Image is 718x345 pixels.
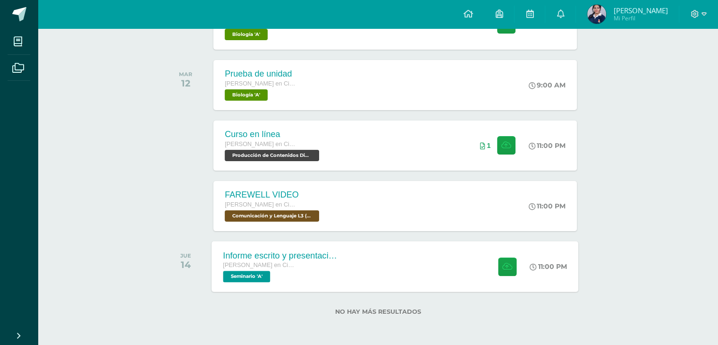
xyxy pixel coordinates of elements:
[225,29,268,40] span: Biología 'A'
[487,142,490,149] span: 1
[613,6,667,15] span: [PERSON_NAME]
[529,81,566,89] div: 9:00 AM
[223,250,338,260] div: Informe escrito y presentación final
[225,129,321,139] div: Curso en línea
[225,89,268,101] span: Biología 'A'
[225,201,296,208] span: [PERSON_NAME] en Ciencias y Letras con Orientación en Computación
[179,78,192,89] div: 12
[530,262,567,271] div: 11:00 PM
[223,271,270,282] span: Seminario 'A'
[225,150,319,161] span: Producción de Contenidos Digitales 'A'
[529,141,566,150] div: 11:00 PM
[223,262,295,268] span: [PERSON_NAME] en Ciencias y Letras con Orientación en Computación
[180,252,191,259] div: JUE
[529,202,566,210] div: 11:00 PM
[225,210,319,222] span: Comunicación y Lenguaje L3 (Inglés Técnico) 5 'A'
[613,14,667,22] span: Mi Perfil
[225,80,296,87] span: [PERSON_NAME] en Ciencias y Letras con Orientación en Computación
[164,308,591,315] label: No hay más resultados
[180,259,191,270] div: 14
[587,5,606,24] img: 832bce097784c517455ad66caa4c68f5.png
[225,190,321,200] div: FAREWELL VIDEO
[225,141,296,147] span: [PERSON_NAME] en Ciencias y Letras con Orientación en Computación
[225,69,296,79] div: Prueba de unidad
[179,71,192,78] div: MAR
[480,142,490,149] div: Archivos entregados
